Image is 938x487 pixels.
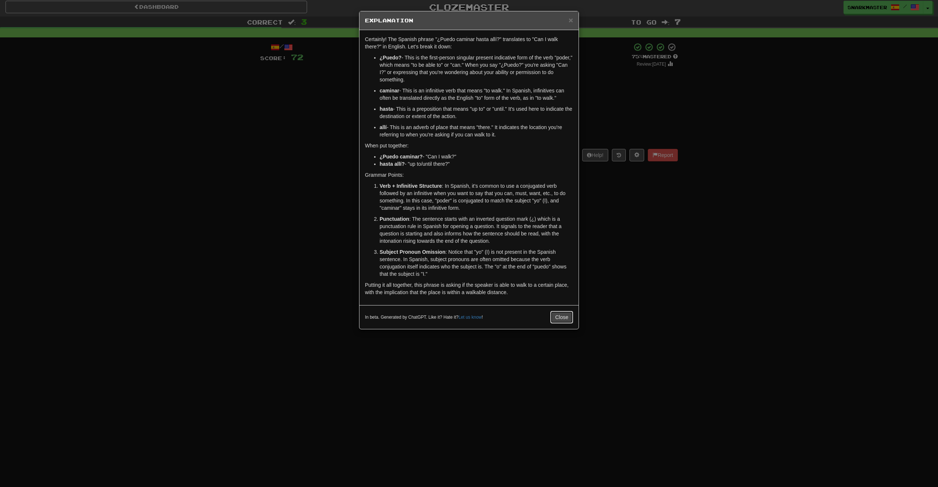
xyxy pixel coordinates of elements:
p: - This is a preposition that means "up to" or "until." It's used here to indicate the destination... [380,105,573,120]
p: Certainly! The Spanish phrase "¿Puedo caminar hasta allí?" translates to "Can I walk there?" in E... [365,36,573,50]
strong: caminar [380,88,399,94]
p: : In Spanish, it's common to use a conjugated verb followed by an infinitive when you want to say... [380,182,573,212]
p: - This is an infinitive verb that means "to walk." In Spanish, infinitives can often be translate... [380,87,573,102]
strong: hasta [380,106,393,112]
strong: Subject Pronoun Omission [380,249,446,255]
p: - This is the first-person singular present indicative form of the verb "poder," which means "to ... [380,54,573,83]
strong: ¿Puedo? [380,55,402,61]
p: Putting it all together, this phrase is asking if the speaker is able to walk to a certain place,... [365,281,573,296]
p: When put together: [365,142,573,149]
span: × [569,16,573,24]
button: Close [569,16,573,24]
strong: Punctuation [380,216,409,222]
p: : Notice that "yo" (I) is not present in the Spanish sentence. In Spanish, subject pronouns are o... [380,248,573,278]
p: : The sentence starts with an inverted question mark (¿) which is a punctuation rule in Spanish f... [380,215,573,245]
li: - "up to/until there?" [380,160,573,168]
strong: ¿Puedo caminar? [380,154,422,160]
li: - "Can I walk?" [380,153,573,160]
small: In beta. Generated by ChatGPT. Like it? Hate it? ! [365,314,483,321]
p: Grammar Points: [365,171,573,179]
a: Let us know [458,315,481,320]
p: - This is an adverb of place that means "there." It indicates the location you're referring to wh... [380,124,573,138]
strong: allí [380,124,387,130]
button: Close [550,311,573,323]
strong: hasta allí? [380,161,405,167]
strong: Verb + Infinitive Structure [380,183,442,189]
h5: Explanation [365,17,573,24]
